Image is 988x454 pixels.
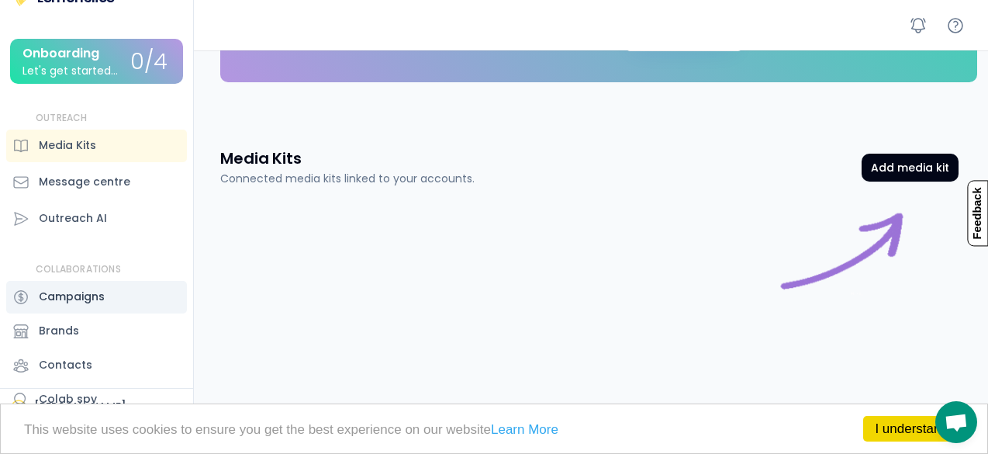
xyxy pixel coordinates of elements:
div: Colab spy [39,391,97,407]
img: connect%20image%20purple.gif [772,206,912,345]
div: COLLABORATIONS [36,263,121,276]
div: Contacts [39,357,92,373]
a: I understand! [863,416,964,442]
div: 0/4 [130,50,168,75]
a: Learn More [491,422,558,437]
div: OUTREACH [36,112,88,125]
div: Media Kits [39,137,96,154]
div: Onboarding [22,47,99,61]
div: Message centre [39,174,130,190]
div: Brands [39,323,79,339]
div: Start here [772,206,912,345]
button: Add media kit [862,154,959,182]
div: Campaigns [39,289,105,305]
div: Open chat [935,401,977,443]
div: Outreach AI [39,210,107,227]
h3: Media Kits [220,147,302,169]
div: Let's get started... [22,65,118,77]
div: Connected media kits linked to your accounts. [220,171,475,187]
p: This website uses cookies to ensure you get the best experience on our website [24,423,964,436]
